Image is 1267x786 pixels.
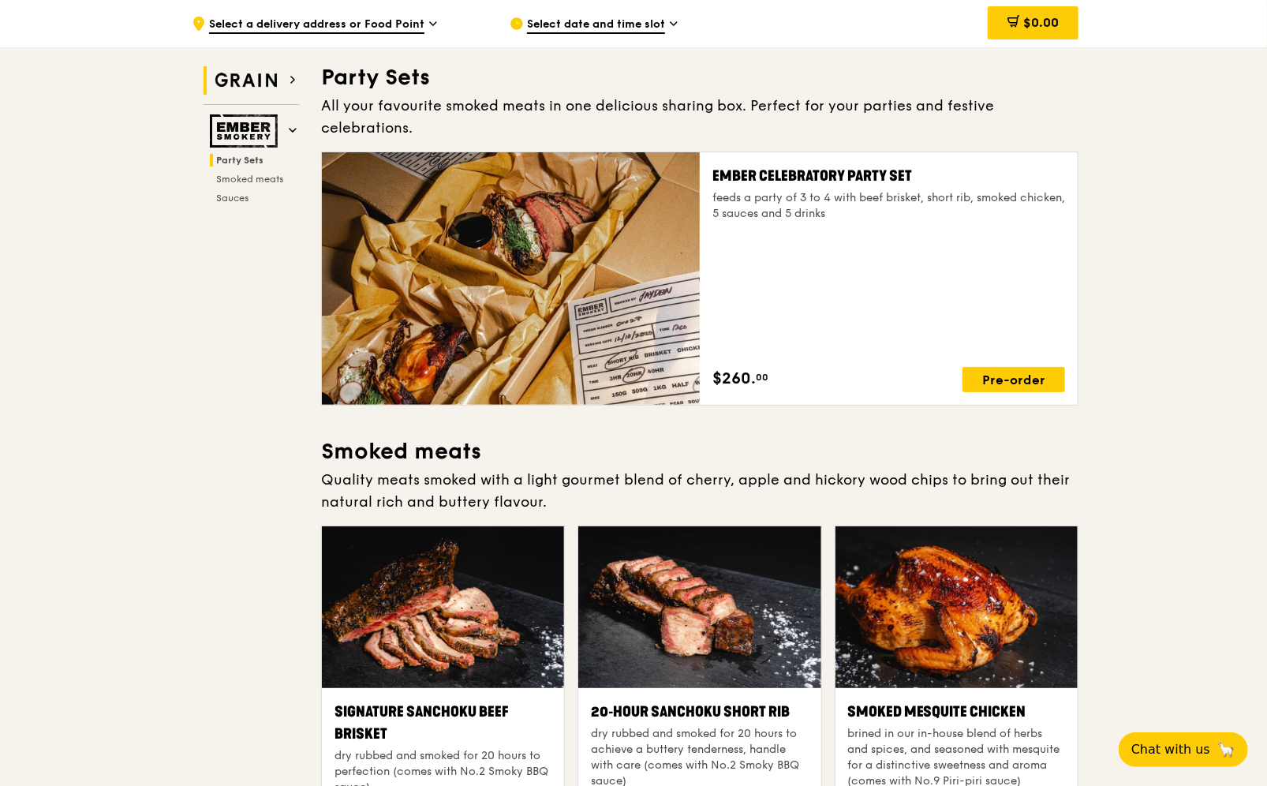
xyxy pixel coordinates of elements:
div: feeds a party of 3 to 4 with beef brisket, short rib, smoked chicken, 5 sauces and 5 drinks [712,190,1065,222]
span: Select a delivery address or Food Point [209,17,424,34]
span: Sauces [216,193,249,204]
span: Select date and time slot [527,17,665,34]
img: Grain web logo [210,66,282,95]
span: $0.00 [1023,15,1059,30]
span: Chat with us [1131,740,1210,759]
div: Ember Celebratory Party Set [712,165,1065,187]
img: Ember Smokery web logo [210,114,282,148]
span: $260. [712,367,756,391]
div: Smoked Mesquite Chicken [848,701,1065,723]
div: Quality meats smoked with a light gourmet blend of cherry, apple and hickory wood chips to bring ... [321,469,1078,513]
button: Chat with us🦙 [1119,732,1248,767]
h3: Party Sets [321,63,1078,92]
div: All your favourite smoked meats in one delicious sharing box. Perfect for your parties and festiv... [321,95,1078,139]
div: Pre-order [962,367,1065,392]
div: Signature Sanchoku Beef Brisket [335,701,551,745]
span: Party Sets [216,155,263,166]
span: 🦙 [1217,740,1235,759]
span: 00 [756,371,768,384]
h3: Smoked meats [321,437,1078,466]
span: Smoked meats [216,174,283,185]
div: 20‑hour Sanchoku Short Rib [591,701,808,723]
